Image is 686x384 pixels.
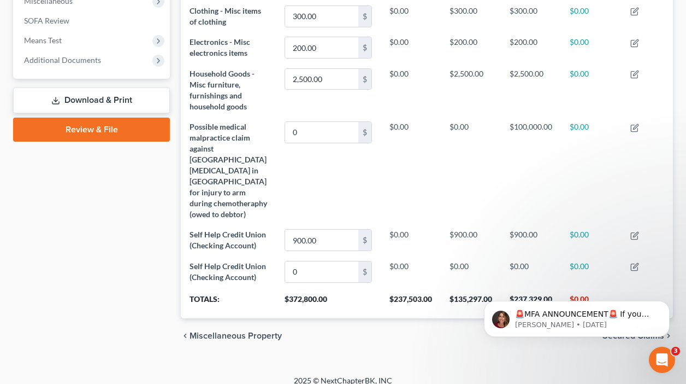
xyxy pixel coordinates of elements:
td: $0.00 [561,117,622,224]
button: Help [146,283,218,327]
div: Send us a messageWe'll be back online [DATE] [11,129,208,170]
span: Self Help Credit Union (Checking Account) [190,230,266,250]
td: $0.00 [381,256,441,287]
div: Attorney's Disclosure of Compensation [22,243,183,254]
td: $0.00 [441,256,501,287]
td: $0.00 [441,117,501,224]
p: Hi there! [22,78,197,96]
span: Miscellaneous Property [190,331,282,340]
td: $200.00 [441,32,501,63]
div: $ [358,122,371,143]
td: $300.00 [501,1,561,32]
button: Search for help [16,181,203,202]
div: Statement of Financial Affairs - Payments Made in the Last 90 days [22,211,183,234]
div: $ [358,6,371,27]
span: Messages [91,311,128,318]
div: Close [188,18,208,37]
i: chevron_left [181,331,190,340]
td: $0.00 [501,256,561,287]
button: Messages [73,283,145,327]
td: $0.00 [561,1,622,32]
td: $0.00 [381,1,441,32]
span: Search for help [22,186,88,197]
td: $0.00 [561,225,622,256]
span: Means Test [24,36,62,45]
td: $0.00 [381,32,441,63]
div: $ [358,261,371,282]
td: $200.00 [501,32,561,63]
input: 0.00 [285,69,358,90]
td: $900.00 [501,225,561,256]
td: $900.00 [441,225,501,256]
th: Totals: [181,288,276,318]
input: 0.00 [285,261,358,282]
span: SOFA Review [24,16,69,25]
th: $135,297.00 [441,288,501,318]
td: $0.00 [381,63,441,117]
div: Send us a message [22,138,182,149]
img: logo [22,24,95,35]
input: 0.00 [285,6,358,27]
td: $2,500.00 [441,63,501,117]
td: $0.00 [561,32,622,63]
th: $372,800.00 [276,288,381,318]
img: Profile image for Emma [158,18,180,39]
td: $0.00 [561,256,622,287]
td: $300.00 [441,1,501,32]
td: $100,000.00 [501,117,561,224]
div: $ [358,230,371,251]
a: Review & File [13,118,170,142]
span: Electronics - Misc electronics items [190,37,250,57]
a: Download & Print [13,88,170,113]
div: Attorney's Disclosure of Compensation [16,238,203,259]
span: Household Goods - Misc furniture, furnishings and household goods [190,69,255,111]
p: How can we help? [22,96,197,115]
div: $ [358,37,371,58]
div: We'll be back online [DATE] [22,149,182,161]
div: $ [358,69,371,90]
iframe: Intercom live chat [649,347,675,373]
span: Help [173,311,191,318]
input: 0.00 [285,122,358,143]
span: Home [24,311,49,318]
div: Statement of Financial Affairs - Payments Made in the Last 90 days [16,207,203,238]
span: Possible medical malpractice claim against [GEOGRAPHIC_DATA][MEDICAL_DATA] in [GEOGRAPHIC_DATA] f... [190,122,267,219]
td: $0.00 [381,117,441,224]
button: chevron_left Miscellaneous Property [181,331,282,340]
td: $0.00 [381,225,441,256]
div: Adding Income [22,263,183,275]
th: $237,503.00 [381,288,441,318]
img: Profile image for James [138,18,159,39]
td: $0.00 [561,63,622,117]
span: Additional Documents [24,55,101,65]
input: 0.00 [285,230,358,251]
span: 3 [671,347,680,356]
input: 0.00 [285,37,358,58]
span: Self Help Credit Union (Checking Account) [190,261,266,282]
a: SOFA Review [15,11,170,31]
iframe: Intercom notifications message [468,278,686,354]
td: $2,500.00 [501,63,561,117]
div: Adding Income [16,259,203,279]
img: Profile image for Lindsey [117,18,139,39]
span: Clothing - Misc items of clothing [190,6,261,26]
